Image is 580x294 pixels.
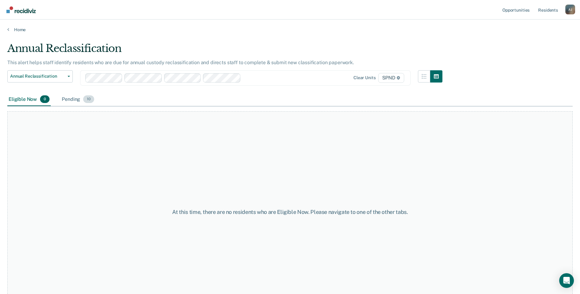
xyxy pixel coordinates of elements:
[559,273,574,288] div: Open Intercom Messenger
[10,74,65,79] span: Annual Reclassification
[61,93,95,106] div: Pending10
[6,6,36,13] img: Recidiviz
[7,70,73,83] button: Annual Reclassification
[353,75,376,80] div: Clear units
[7,60,354,65] p: This alert helps staff identify residents who are due for annual custody reclassification and dir...
[378,73,404,83] span: SPND
[565,5,575,14] button: Profile dropdown button
[7,42,442,60] div: Annual Reclassification
[7,93,51,106] div: Eligible Now0
[565,5,575,14] div: A J
[40,95,50,103] span: 0
[149,209,431,215] div: At this time, there are no residents who are Eligible Now. Please navigate to one of the other tabs.
[83,95,94,103] span: 10
[7,27,573,32] a: Home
